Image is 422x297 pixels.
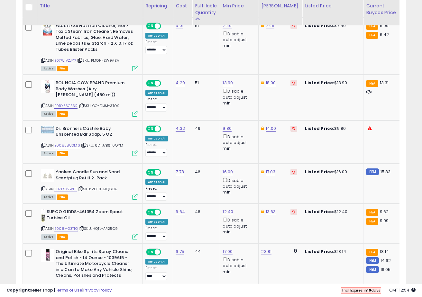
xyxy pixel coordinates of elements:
b: FAULTLESS Hot Iron Cleaner, Non-Toxic Steam Iron Cleaner, Removes Melted Fabrics, Glue, Hard Wate... [56,23,134,54]
div: Listed Price [305,3,361,9]
small: FBA [366,80,378,87]
span: | SKU: VDFB-JAQGOA [78,186,117,192]
span: 9.99 [380,218,389,224]
div: Preset: [145,97,168,112]
a: 3.01 [176,22,183,29]
div: $9.80 [305,126,358,131]
div: Preset: [145,143,168,157]
div: Min Price [223,3,256,9]
a: 9.80 [223,125,232,132]
img: 41SXqwWQehL._SL40_.jpg [41,126,54,133]
span: FBA [57,66,68,71]
div: 46 [195,169,215,175]
span: 15.83 [381,169,391,175]
a: 7.45 [266,22,275,29]
div: $16.00 [305,169,358,175]
b: BOUNCIA COW BRAND Premium Body Washes (Airy [PERSON_NAME] (480 ml)) [56,80,134,100]
b: 10 [367,288,371,293]
img: 31qOm5-+RCL._SL40_.jpg [41,209,45,222]
span: All listings currently available for purchase on Amazon [41,194,56,200]
div: Amazon AI [145,136,168,141]
div: ASIN: [41,80,138,116]
a: 23.81 [261,248,271,255]
a: 4.32 [176,125,185,132]
a: 18.00 [266,80,276,86]
span: ON [147,126,155,131]
span: FBA [57,234,68,240]
img: 4136DLoQ1jL._SL40_.jpg [41,80,54,93]
a: 17.03 [266,169,276,175]
small: FBM [366,266,379,273]
span: ON [147,249,155,255]
div: Disable auto adjust min [223,256,253,275]
a: 14.00 [266,125,276,132]
a: 16.00 [223,169,233,175]
a: 12.40 [223,209,233,215]
div: Amazon AI [145,90,168,96]
a: B0BYZ3GS3R [54,103,78,109]
span: FBA [57,111,68,117]
a: 7.78 [176,169,184,175]
small: FBA [366,218,378,225]
span: 16.05 [381,266,391,273]
span: All listings currently available for purchase on Amazon [41,66,56,71]
span: 5.99 [380,22,389,29]
a: 4.20 [176,80,185,86]
b: Dr. Bronners Castile Baby Unscented Bar Soap, 5 OZ [56,126,134,139]
div: Amazon AI [145,33,168,39]
a: Privacy Policy [83,287,112,293]
div: Fulfillable Quantity [195,3,217,16]
a: B008588SM6 [54,143,80,148]
div: Disable auto adjust min [223,30,253,49]
div: $7.40 [305,23,358,29]
span: OFF [160,81,170,86]
span: 2025-09-10 12:54 GMT [389,287,416,293]
a: 13.63 [266,209,276,215]
a: B008MG3T1Q [54,226,78,231]
span: OFF [160,126,170,131]
div: Cost [176,3,189,9]
span: | SKU: OC-DIJM-3TOX [78,103,119,108]
div: Title [40,3,140,9]
div: Amazon AI [145,259,168,265]
a: Terms of Use [55,287,82,293]
a: 6.64 [176,209,185,215]
small: FBA [366,32,378,39]
div: 49 [195,126,215,131]
img: 41YO6QTw8jL._SL40_.jpg [41,23,54,36]
span: 9.62 [380,209,389,215]
strong: Copyright [6,287,30,293]
span: FBA [57,194,68,200]
b: Listed Price: [305,22,334,29]
span: All listings currently available for purchase on Amazon [41,234,56,240]
span: All listings currently available for purchase on Amazon [41,151,56,156]
div: Disable auto adjust min [223,216,253,235]
div: 46 [195,209,215,215]
div: [PERSON_NAME] [261,3,299,9]
div: Preset: [145,226,168,240]
a: 7.40 [223,22,232,29]
b: SUPCO GIDDS-461354 Zoom Spout Turbine Oil [47,209,125,222]
div: Disable auto adjust min [223,177,253,195]
small: FBM [366,168,379,175]
small: FBA [366,249,378,256]
b: Yankee Candle Sun and Sand Scentplug Refill 2-Pack [56,169,134,183]
span: OFF [160,210,170,215]
span: ON [147,81,155,86]
span: 13.31 [380,80,389,86]
div: seller snap | | [6,287,112,293]
div: ASIN: [41,209,138,239]
b: Listed Price: [305,209,334,215]
div: Preset: [145,266,168,280]
div: $18.14 [305,249,358,255]
span: All listings currently available for purchase on Amazon [41,111,56,117]
a: 17.00 [223,248,233,255]
span: ON [147,170,155,175]
div: $13.90 [305,80,358,86]
img: 41wFTTwVrgL._SL40_.jpg [41,249,54,262]
span: ON [147,210,155,215]
small: FBA [366,209,378,216]
b: Listed Price: [305,169,334,175]
a: 13.90 [223,80,233,86]
div: Disable auto adjust min [223,87,253,106]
